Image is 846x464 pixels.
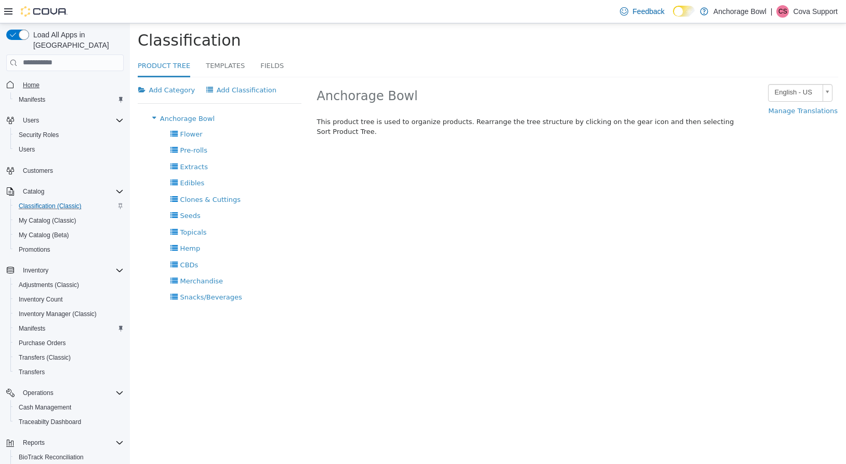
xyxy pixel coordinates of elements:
[15,214,81,227] a: My Catalog (Classic)
[10,350,128,365] button: Transfers (Classic)
[23,266,48,275] span: Inventory
[15,416,124,428] span: Traceabilty Dashboard
[50,140,78,147] span: Extracts
[19,353,71,362] span: Transfers (Classic)
[2,163,128,178] button: Customers
[15,129,63,141] a: Security Roles
[632,6,664,17] span: Feedback
[10,199,128,213] button: Classification (Classic)
[2,113,128,128] button: Users
[15,200,86,212] a: Classification (Classic)
[19,281,79,289] span: Adjustments (Classic)
[15,322,124,335] span: Manifests
[19,185,48,198] button: Catalog
[15,293,67,306] a: Inventory Count
[10,307,128,321] button: Inventory Manager (Classic)
[15,308,124,320] span: Inventory Manager (Classic)
[10,242,128,257] button: Promotions
[179,93,627,114] div: This product tree is used to organize products. Rearrange the tree structure by clicking on the g...
[130,32,154,54] a: Fields
[19,216,76,225] span: My Catalog (Classic)
[23,116,39,125] span: Users
[23,439,45,447] span: Reports
[776,5,789,18] div: Cova Support
[19,131,59,139] span: Security Roles
[15,93,124,106] span: Manifests
[19,453,84,461] span: BioTrack Reconciliation
[15,279,83,291] a: Adjustments (Classic)
[19,339,66,347] span: Purchase Orders
[15,293,124,306] span: Inventory Count
[15,401,124,414] span: Cash Management
[793,5,838,18] p: Cova Support
[10,415,128,429] button: Traceabilty Dashboard
[2,184,128,199] button: Catalog
[2,263,128,278] button: Inventory
[2,386,128,400] button: Operations
[638,78,708,97] a: Manage Translations
[15,229,73,241] a: My Catalog (Beta)
[19,231,69,239] span: My Catalog (Beta)
[15,451,88,463] a: BioTrack Reconciliation
[19,436,124,449] span: Reports
[10,336,128,350] button: Purchase Orders
[10,292,128,307] button: Inventory Count
[19,78,124,91] span: Home
[19,295,63,304] span: Inventory Count
[19,145,35,154] span: Users
[15,229,124,241] span: My Catalog (Beta)
[10,321,128,336] button: Manifests
[19,164,124,177] span: Customers
[19,324,45,333] span: Manifests
[15,279,124,291] span: Adjustments (Classic)
[19,387,58,399] button: Operations
[50,270,112,278] span: Snacks/Beverages
[50,123,77,131] span: Pre-rolls
[50,221,71,229] span: Hemp
[2,77,128,92] button: Home
[50,107,73,115] span: Flower
[19,114,124,127] span: Users
[616,1,668,22] a: Feedback
[21,6,68,17] img: Cova
[23,187,44,196] span: Catalog
[15,243,55,256] a: Promotions
[187,65,288,80] span: Anchorage Bowl
[673,6,695,17] input: Dark Mode
[23,81,39,89] span: Home
[15,366,49,378] a: Transfers
[10,142,128,157] button: Users
[2,435,128,450] button: Reports
[10,92,128,107] button: Manifests
[19,387,124,399] span: Operations
[50,172,111,180] span: Clones & Cuttings
[15,93,49,106] a: Manifests
[19,264,124,277] span: Inventory
[71,58,152,76] button: Add Classification
[19,165,57,177] a: Customers
[8,32,60,54] a: Product Tree
[23,167,53,175] span: Customers
[50,188,71,196] span: Seeds
[19,418,81,426] span: Traceabilty Dashboard
[10,365,128,379] button: Transfers
[19,185,124,198] span: Catalog
[50,238,69,245] span: CBDs
[10,228,128,242] button: My Catalog (Beta)
[76,32,115,54] a: Templates
[15,351,124,364] span: Transfers (Classic)
[15,322,49,335] a: Manifests
[15,143,124,156] span: Users
[19,310,97,318] span: Inventory Manager (Classic)
[23,389,54,397] span: Operations
[15,451,124,463] span: BioTrack Reconciliation
[10,128,128,142] button: Security Roles
[15,337,124,349] span: Purchase Orders
[30,91,85,99] span: Anchorage Bowl
[713,5,766,18] p: Anchorage Bowl
[10,213,128,228] button: My Catalog (Classic)
[15,214,124,227] span: My Catalog (Classic)
[19,264,52,277] button: Inventory
[778,5,787,18] span: CS
[19,95,45,104] span: Manifests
